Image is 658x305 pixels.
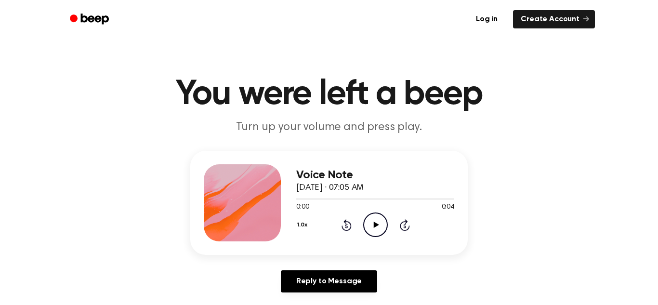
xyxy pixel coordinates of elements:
[513,10,595,28] a: Create Account
[281,270,377,292] a: Reply to Message
[82,77,576,112] h1: You were left a beep
[466,8,507,30] a: Log in
[296,169,454,182] h3: Voice Note
[63,10,118,29] a: Beep
[144,119,514,135] p: Turn up your volume and press play.
[296,217,311,233] button: 1.0x
[296,184,364,192] span: [DATE] · 07:05 AM
[296,202,309,212] span: 0:00
[442,202,454,212] span: 0:04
